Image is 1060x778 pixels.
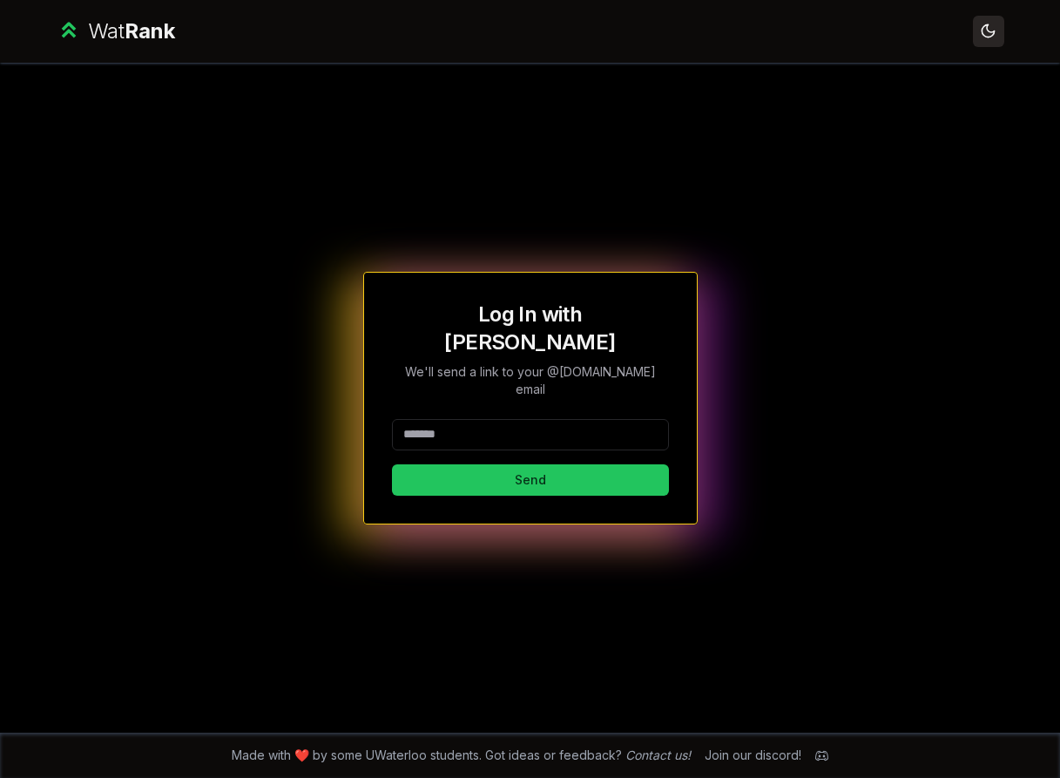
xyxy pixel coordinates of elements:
a: WatRank [57,17,176,45]
p: We'll send a link to your @[DOMAIN_NAME] email [392,363,669,398]
button: Send [392,464,669,496]
h1: Log In with [PERSON_NAME] [392,301,669,356]
div: Join our discord! [705,747,801,764]
a: Contact us! [625,748,691,762]
span: Rank [125,18,175,44]
div: Wat [88,17,175,45]
span: Made with ❤️ by some UWaterloo students. Got ideas or feedback? [232,747,691,764]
